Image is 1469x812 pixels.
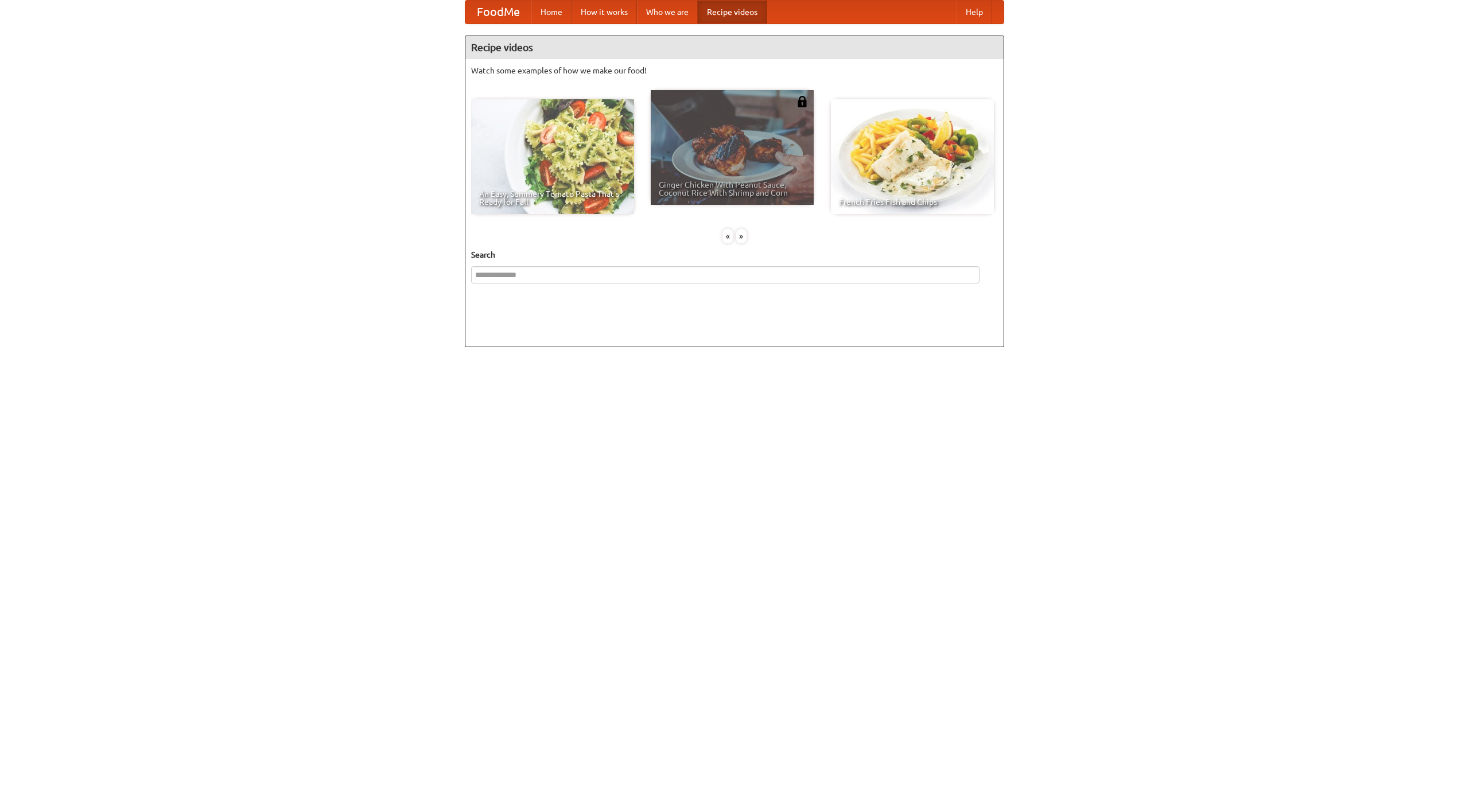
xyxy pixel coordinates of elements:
[722,229,733,243] div: «
[465,1,531,24] a: FoodMe
[531,1,572,24] a: Home
[831,99,994,214] a: French Fries Fish and Chips
[736,229,747,243] div: »
[479,190,626,206] span: An Easy, Summery Tomato Pasta That's Ready for Fall
[957,1,992,24] a: Help
[471,99,634,214] a: An Easy, Summery Tomato Pasta That's Ready for Fall
[796,96,808,107] img: 483408.png
[839,198,986,206] span: French Fries Fish and Chips
[698,1,767,24] a: Recipe videos
[637,1,698,24] a: Who we are
[471,65,998,76] p: Watch some examples of how we make our food!
[572,1,637,24] a: How it works
[465,36,1004,59] h4: Recipe videos
[471,249,998,261] h5: Search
